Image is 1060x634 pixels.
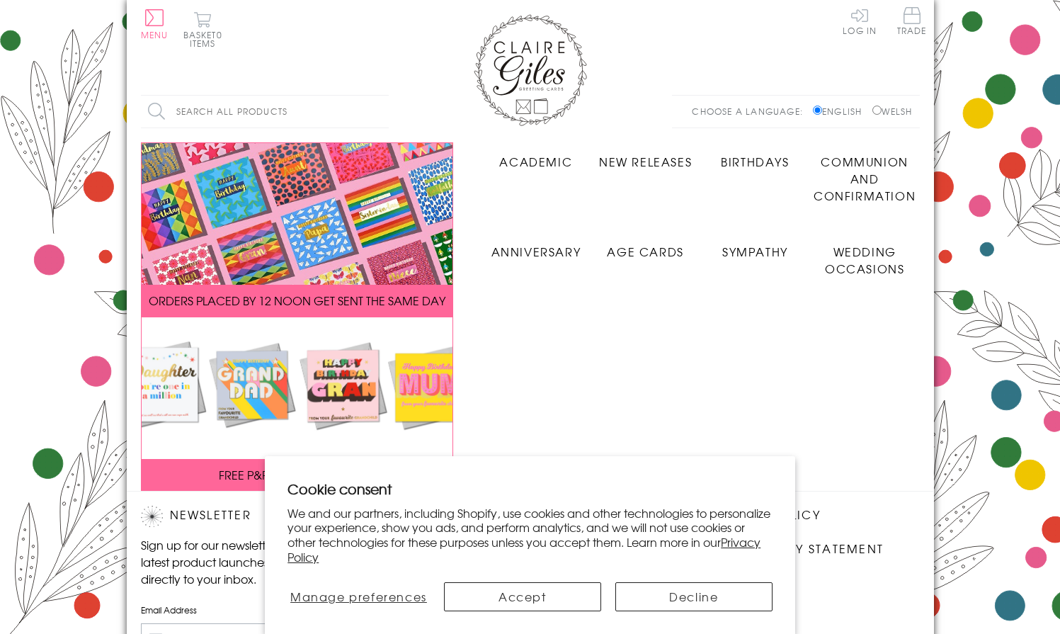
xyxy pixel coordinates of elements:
a: Sympathy [700,232,810,260]
span: Age Cards [607,243,683,260]
a: Accessibility Statement [707,540,884,559]
p: Choose a language: [692,105,810,118]
a: Birthdays [700,142,810,170]
span: Trade [897,7,927,35]
span: Menu [141,28,169,41]
h2: Newsletter [141,506,382,527]
input: English [813,106,822,115]
a: Academic [481,142,591,170]
a: New Releases [591,142,700,170]
span: Manage preferences [290,588,427,605]
span: ORDERS PLACED BY 12 NOON GET SENT THE SAME DAY [149,292,445,309]
a: Age Cards [591,232,700,260]
span: 0 items [190,28,222,50]
a: Anniversary [481,232,591,260]
span: Wedding Occasions [825,243,904,277]
span: New Releases [599,153,692,170]
a: Wedding Occasions [810,232,920,277]
img: Claire Giles Greetings Cards [474,14,587,126]
p: We and our partners, including Shopify, use cookies and other technologies to personalize your ex... [287,506,773,565]
label: English [813,105,869,118]
p: Sign up for our newsletter to receive the latest product launches, news and offers directly to yo... [141,536,382,587]
span: FREE P&P ON ALL UK ORDERS [219,466,375,483]
span: Anniversary [491,243,581,260]
a: Trade [897,7,927,38]
label: Welsh [872,105,913,118]
input: Welsh [872,106,882,115]
a: Communion and Confirmation [810,142,920,204]
input: Search [375,96,389,128]
button: Manage preferences [287,582,429,611]
button: Menu [141,9,169,39]
span: Birthdays [721,153,789,170]
button: Decline [615,582,773,611]
a: Privacy Policy [287,533,760,565]
button: Basket0 items [183,11,222,47]
label: Email Address [141,604,382,616]
button: Accept [444,582,601,611]
h2: Cookie consent [287,479,773,499]
input: Search all products [141,96,389,128]
span: Academic [499,153,572,170]
span: Communion and Confirmation [814,153,916,204]
a: Log In [843,7,877,35]
span: Sympathy [722,243,788,260]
